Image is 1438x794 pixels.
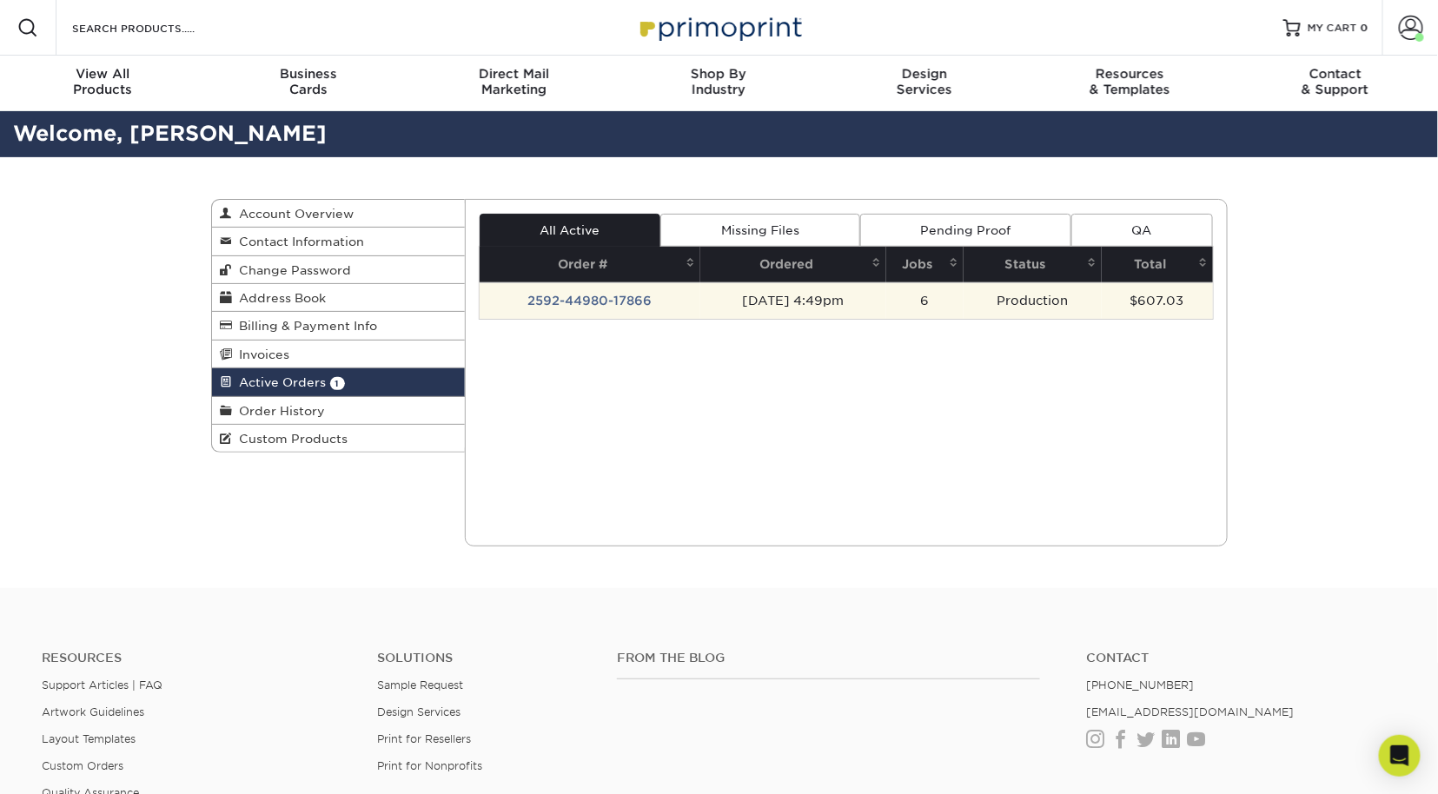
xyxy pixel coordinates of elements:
td: $607.03 [1102,282,1213,319]
span: Account Overview [233,207,355,221]
img: Primoprint [633,9,806,46]
div: Industry [616,66,821,97]
div: & Templates [1027,66,1232,97]
a: Billing & Payment Info [212,312,466,340]
a: [PHONE_NUMBER] [1087,678,1195,691]
a: Pending Proof [860,214,1071,247]
a: BusinessCards [205,56,410,111]
a: Custom Products [212,425,466,452]
a: Contact& Support [1233,56,1438,111]
span: MY CART [1308,21,1357,36]
span: Invoices [233,347,290,361]
a: QA [1071,214,1212,247]
th: Total [1102,247,1213,282]
span: Address Book [233,291,327,305]
span: Business [205,66,410,82]
div: Services [822,66,1027,97]
a: Direct MailMarketing [411,56,616,111]
a: Support Articles | FAQ [42,678,162,691]
a: Design Services [377,705,461,718]
span: Direct Mail [411,66,616,82]
div: Marketing [411,66,616,97]
a: Contact Information [212,228,466,255]
span: Billing & Payment Info [233,319,378,333]
th: Ordered [700,247,886,282]
a: Missing Files [660,214,859,247]
th: Order # [480,247,700,282]
span: Design [822,66,1027,82]
h4: Solutions [377,651,591,665]
h4: Resources [42,651,351,665]
td: 2592-44980-17866 [480,282,700,319]
span: Custom Products [233,432,348,446]
input: SEARCH PRODUCTS..... [70,17,240,38]
a: All Active [480,214,660,247]
td: 6 [886,282,964,319]
a: [EMAIL_ADDRESS][DOMAIN_NAME] [1087,705,1295,718]
a: Artwork Guidelines [42,705,144,718]
a: Account Overview [212,200,466,228]
span: Active Orders [233,375,327,389]
a: Sample Request [377,678,463,691]
a: Resources& Templates [1027,56,1232,111]
a: Contact [1087,651,1396,665]
a: Address Book [212,284,466,312]
span: Shop By [616,66,821,82]
a: Invoices [212,341,466,368]
span: 1 [330,377,345,390]
div: & Support [1233,66,1438,97]
a: DesignServices [822,56,1027,111]
td: [DATE] 4:49pm [700,282,886,319]
h4: From the Blog [617,651,1040,665]
th: Jobs [886,247,964,282]
span: Resources [1027,66,1232,82]
span: Contact [1233,66,1438,82]
a: Order History [212,397,466,425]
th: Status [964,247,1102,282]
a: Shop ByIndustry [616,56,821,111]
span: Order History [233,404,326,418]
div: Cards [205,66,410,97]
a: Change Password [212,256,466,284]
span: 0 [1361,22,1368,34]
td: Production [964,282,1102,319]
a: Active Orders 1 [212,368,466,396]
span: Change Password [233,263,352,277]
span: Contact Information [233,235,365,248]
div: Open Intercom Messenger [1379,735,1421,777]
